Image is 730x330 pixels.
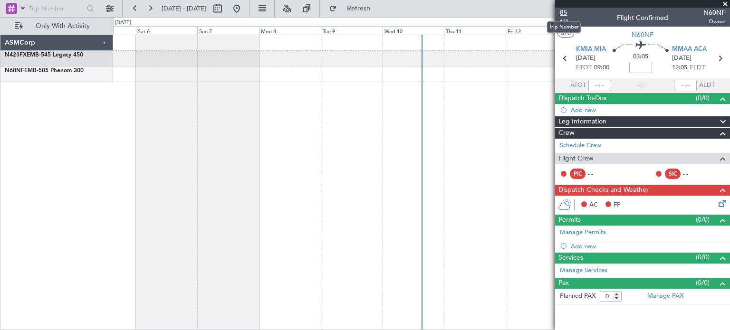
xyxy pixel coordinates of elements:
span: Only With Activity [25,23,100,29]
div: - - [588,170,609,178]
span: N60NF [632,30,653,40]
div: Add new [571,106,725,114]
span: KMIA MIA [576,45,606,54]
span: (0/0) [696,278,710,288]
button: Refresh [325,1,382,16]
input: --:-- [588,80,611,91]
span: ALDT [699,81,715,90]
div: Thu 11 [444,26,506,35]
span: Dispatch Checks and Weather [558,185,649,196]
span: Dispatch To-Dos [558,93,606,104]
span: [DATE] - [DATE] [162,4,206,13]
a: N60NFEMB-505 Phenom 300 [5,68,84,74]
span: Owner [703,18,725,26]
span: [DATE] [672,54,692,63]
span: Services [558,253,583,264]
span: 12:05 [672,63,687,73]
span: ATOT [570,81,586,90]
span: 85 [560,8,568,18]
span: 09:00 [594,63,609,73]
span: MMAA ACA [672,45,707,54]
div: Sun 7 [197,26,259,35]
span: (0/0) [696,252,710,262]
span: AC [589,200,598,210]
a: N423FXEMB-545 Legacy 450 [5,52,83,58]
span: Pax [558,278,569,289]
span: Leg Information [558,116,606,127]
span: (0/0) [696,93,710,103]
span: N60NF [703,8,725,18]
span: Flight Crew [558,153,594,164]
div: SIC [665,169,681,179]
div: - - [683,170,704,178]
span: Crew [558,128,575,139]
div: Wed 10 [383,26,444,35]
span: FP [614,200,621,210]
div: Flight Confirmed [617,13,668,23]
span: Refresh [339,5,379,12]
div: PIC [570,169,586,179]
div: Fri 12 [506,26,567,35]
span: N60NF [5,68,24,74]
div: Mon 8 [259,26,321,35]
span: (0/0) [696,215,710,225]
span: ELDT [690,63,705,73]
div: Tue 9 [321,26,383,35]
label: Planned PAX [560,292,596,301]
div: Sat 6 [136,26,198,35]
span: ETOT [576,63,592,73]
a: Manage Services [560,266,607,275]
a: Manage PAX [647,292,683,301]
span: 03:05 [633,52,648,62]
div: [DATE] [115,19,131,27]
input: Trip Number [29,1,82,16]
a: Manage Permits [560,228,606,237]
button: UTC [557,29,574,38]
div: Trip Number [547,21,581,33]
span: Permits [558,215,581,226]
div: Add new [571,242,725,250]
span: [DATE] [576,54,596,63]
span: N423FX [5,52,27,58]
a: Schedule Crew [560,141,601,151]
button: Only With Activity [10,19,103,34]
